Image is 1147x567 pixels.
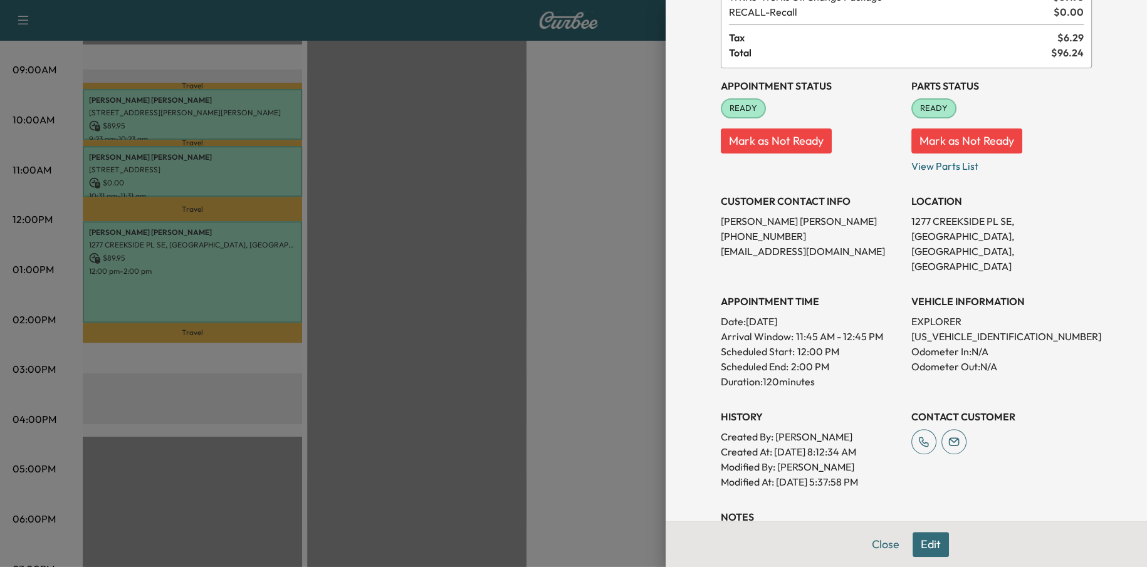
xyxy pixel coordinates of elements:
span: $ 96.24 [1051,45,1084,60]
p: 2:00 PM [791,359,829,374]
h3: History [721,409,901,424]
p: Modified At : [DATE] 5:37:58 PM [721,474,901,489]
p: Created At : [DATE] 8:12:34 AM [721,444,901,459]
span: Tax [729,30,1057,45]
button: Mark as Not Ready [721,128,832,153]
span: READY [722,102,765,115]
p: Duration: 120 minutes [721,374,901,389]
h3: CONTACT CUSTOMER [911,409,1092,424]
h3: APPOINTMENT TIME [721,294,901,309]
p: Modified By : [PERSON_NAME] [721,459,901,474]
span: 11:45 AM - 12:45 PM [796,329,883,344]
p: [EMAIL_ADDRESS][DOMAIN_NAME] [721,244,901,259]
p: Date: [DATE] [721,314,901,329]
h3: VEHICLE INFORMATION [911,294,1092,309]
h3: LOCATION [911,194,1092,209]
span: READY [913,102,955,115]
p: 12:00 PM [797,344,839,359]
h3: Appointment Status [721,78,901,93]
p: Scheduled End: [721,359,788,374]
p: EXPLORER [911,314,1092,329]
button: Edit [913,532,949,557]
h3: NOTES [721,509,1092,524]
button: Close [864,532,908,557]
h3: CUSTOMER CONTACT INFO [721,194,901,209]
span: Total [729,45,1051,60]
button: Mark as Not Ready [911,128,1022,153]
p: Created By : [PERSON_NAME] [721,429,901,444]
p: [PHONE_NUMBER] [721,229,901,244]
p: [US_VEHICLE_IDENTIFICATION_NUMBER] [911,329,1092,344]
p: 1277 CREEKSIDE PL SE, [GEOGRAPHIC_DATA], [GEOGRAPHIC_DATA], [GEOGRAPHIC_DATA] [911,214,1092,274]
span: $ 6.29 [1057,30,1084,45]
p: Arrival Window: [721,329,901,344]
p: View Parts List [911,153,1092,174]
span: Recall [729,4,1049,19]
p: [PERSON_NAME] [PERSON_NAME] [721,214,901,229]
p: Odometer In: N/A [911,344,1092,359]
p: Scheduled Start: [721,344,795,359]
p: Odometer Out: N/A [911,359,1092,374]
span: $ 0.00 [1054,4,1084,19]
h3: Parts Status [911,78,1092,93]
